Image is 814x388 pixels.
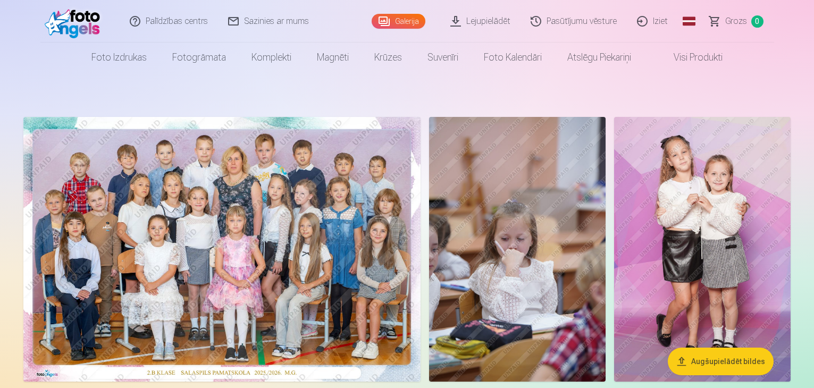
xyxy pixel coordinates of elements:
[751,15,763,28] span: 0
[668,348,774,375] button: Augšupielādēt bildes
[372,14,425,29] a: Galerija
[160,43,239,72] a: Fotogrāmata
[644,43,735,72] a: Visi produkti
[362,43,415,72] a: Krūzes
[79,43,160,72] a: Foto izdrukas
[45,4,106,38] img: /fa1
[304,43,362,72] a: Magnēti
[471,43,555,72] a: Foto kalendāri
[415,43,471,72] a: Suvenīri
[555,43,644,72] a: Atslēgu piekariņi
[239,43,304,72] a: Komplekti
[725,15,747,28] span: Grozs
